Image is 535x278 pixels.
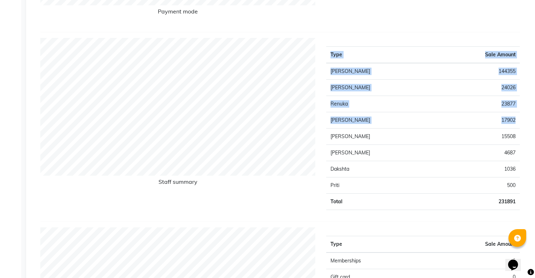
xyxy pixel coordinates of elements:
[433,47,520,63] th: Sale Amount
[326,129,433,145] td: [PERSON_NAME]
[433,63,520,80] td: 144355
[326,96,433,112] td: Renuka
[40,8,316,18] h6: Payment mode
[505,250,528,271] iframe: chat widget
[326,236,423,253] th: Type
[433,194,520,210] td: 231891
[433,177,520,194] td: 500
[433,112,520,129] td: 17902
[433,96,520,112] td: 23877
[326,63,433,80] td: [PERSON_NAME]
[326,161,433,177] td: Dakshta
[326,177,433,194] td: Priti
[326,194,433,210] td: Total
[326,145,433,161] td: [PERSON_NAME]
[433,145,520,161] td: 4687
[433,80,520,96] td: 24026
[326,47,433,63] th: Type
[326,253,423,269] td: Memberships
[433,129,520,145] td: 15508
[423,236,520,253] th: Sale Amount
[433,161,520,177] td: 1036
[40,178,316,188] h6: Staff summary
[326,112,433,129] td: [PERSON_NAME]
[326,80,433,96] td: [PERSON_NAME]
[423,253,520,269] td: 0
